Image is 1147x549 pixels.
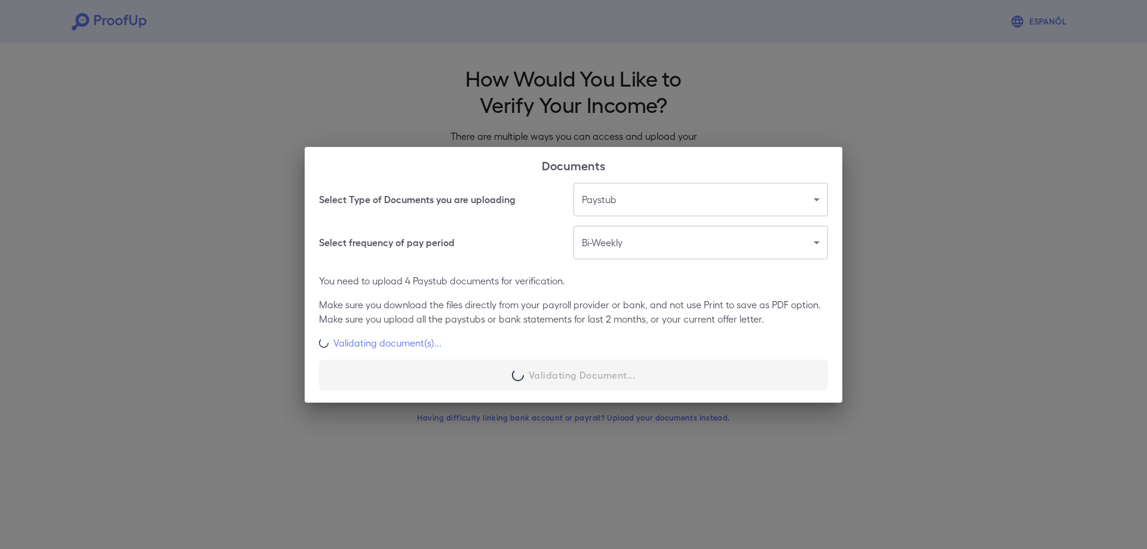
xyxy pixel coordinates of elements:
p: Validating document(s)... [333,336,441,350]
p: You need to upload 4 Paystub documents for verification. [319,274,828,288]
p: Make sure you download the files directly from your payroll provider or bank, and not use Print t... [319,297,828,326]
h2: Documents [305,147,842,183]
div: Paystub [573,183,828,216]
h6: Select frequency of pay period [319,235,455,250]
div: Bi-Weekly [573,226,828,259]
h6: Select Type of Documents you are uploading [319,192,516,207]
